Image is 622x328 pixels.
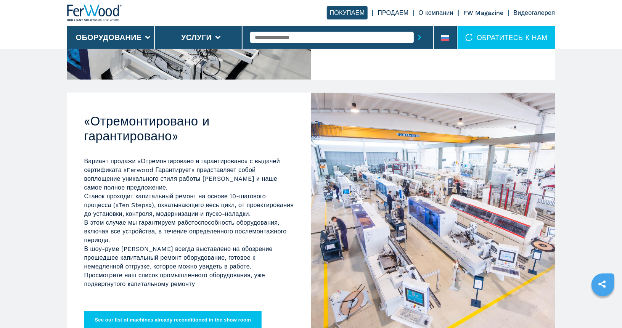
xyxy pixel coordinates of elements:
[465,34,473,41] img: ОБРАТИТЕСЬ К НАМ
[84,114,294,144] h2: «Отремонтировано и гарантировано»
[76,33,142,42] button: Оборудование
[327,6,368,19] a: ПОКУПАЕМ
[463,9,504,16] a: FW Magazine
[84,157,294,288] p: Вариант продажи «Отремонтировано и гарантировано» с выдачей сертификата «Ferwood Гарантирует» пре...
[378,9,408,16] a: ПРОДАЕМ
[458,26,555,49] div: ОБРАТИТЕСЬ К НАМ
[67,5,122,21] img: Ferwood
[419,9,453,16] a: О компании
[181,33,212,42] button: Услуги
[593,275,612,294] a: sharethis
[590,294,616,322] iframe: Chat
[514,9,555,16] a: Видеогалерея
[414,29,426,46] button: submit-button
